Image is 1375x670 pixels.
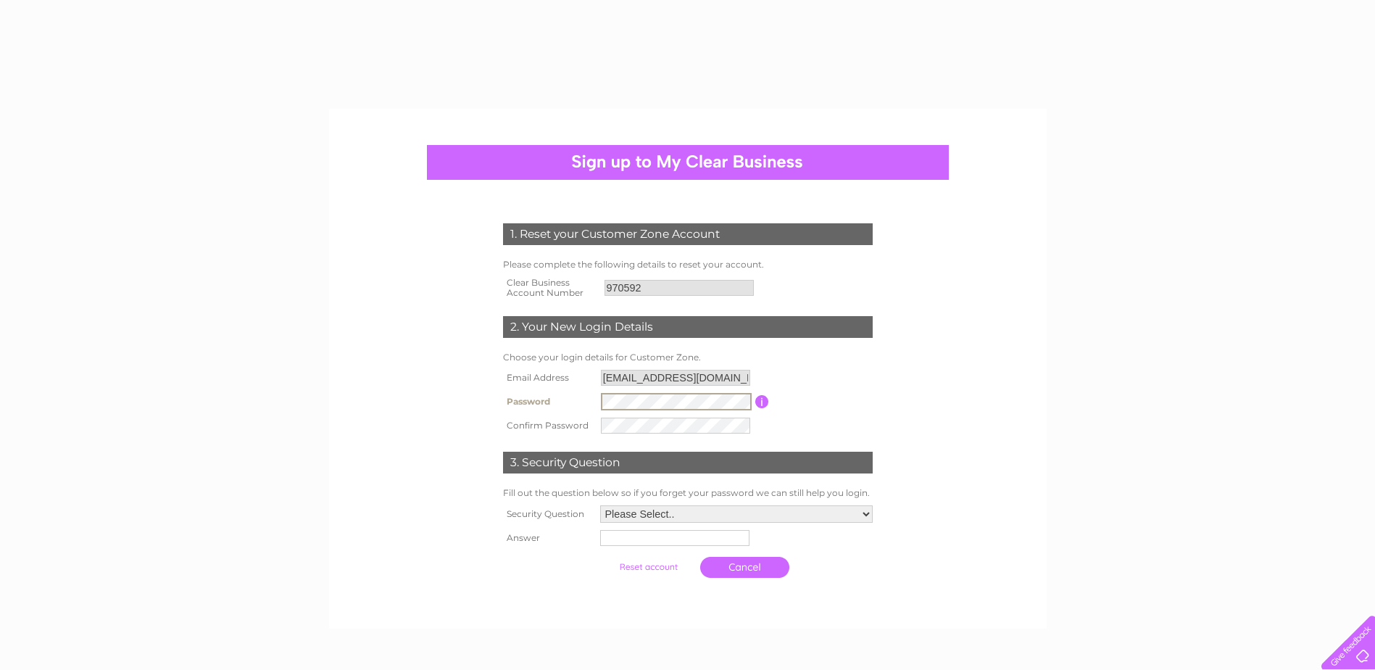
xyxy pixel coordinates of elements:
[499,414,597,437] th: Confirm Password
[503,223,873,245] div: 1. Reset your Customer Zone Account
[503,452,873,473] div: 3. Security Question
[499,389,597,414] th: Password
[499,273,601,302] th: Clear Business Account Number
[503,316,873,338] div: 2. Your New Login Details
[499,484,876,502] td: Fill out the question below so if you forget your password we can still help you login.
[499,349,876,366] td: Choose your login details for Customer Zone.
[499,526,597,550] th: Answer
[700,557,789,578] a: Cancel
[499,256,876,273] td: Please complete the following details to reset your account.
[604,557,693,577] input: Submit
[755,395,769,408] input: Information
[499,502,597,526] th: Security Question
[499,366,597,389] th: Email Address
